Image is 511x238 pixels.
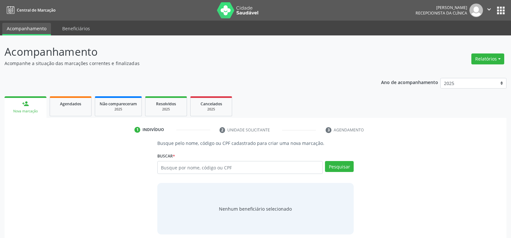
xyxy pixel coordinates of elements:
span: Resolvidos [156,101,176,107]
a: Beneficiários [58,23,94,34]
span: Cancelados [201,101,222,107]
div: 2025 [150,107,182,112]
i:  [486,6,493,13]
button: apps [495,5,506,16]
span: Central de Marcação [17,7,55,13]
a: Acompanhamento [2,23,51,35]
div: 1 [134,127,140,133]
div: 2025 [195,107,227,112]
div: [PERSON_NAME] [416,5,467,10]
p: Acompanhe a situação das marcações correntes e finalizadas [5,60,356,67]
span: Nenhum beneficiário selecionado [219,205,292,212]
div: person_add [22,100,29,107]
p: Acompanhamento [5,44,356,60]
div: Nova marcação [9,109,42,114]
span: Não compareceram [100,101,137,107]
button:  [483,4,495,17]
input: Busque por nome, código ou CPF [157,161,323,174]
button: Relatórios [471,53,504,64]
label: Buscar [157,151,175,161]
div: 2025 [100,107,137,112]
a: Central de Marcação [5,5,55,15]
button: Pesquisar [325,161,354,172]
span: Recepcionista da clínica [416,10,467,16]
p: Busque pelo nome, código ou CPF cadastrado para criar uma nova marcação. [157,140,354,147]
span: Agendados [60,101,81,107]
img: img [469,4,483,17]
div: Indivíduo [142,127,164,133]
p: Ano de acompanhamento [381,78,438,86]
